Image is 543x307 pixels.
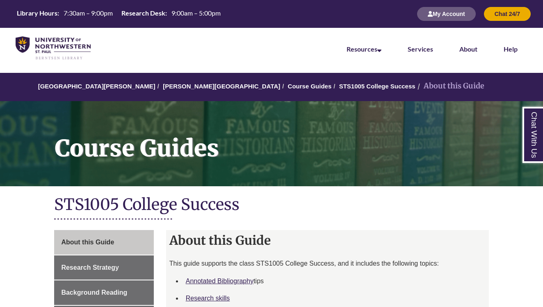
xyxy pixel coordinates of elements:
[415,80,484,92] li: About this Guide
[54,255,153,280] a: Research Strategy
[484,7,531,21] button: Chat 24/7
[417,10,476,17] a: My Account
[54,230,153,255] a: About this Guide
[118,9,168,18] th: Research Desk:
[54,194,488,216] h1: STS1005 College Success
[61,264,119,271] span: Research Strategy
[64,9,113,17] span: 7:30am – 9:00pm
[459,45,477,53] a: About
[14,9,224,19] table: Hours Today
[169,259,486,269] p: This guide supports the class STS1005 College Success, and it includes the following topics:
[186,278,253,284] a: Annotated Bibliography
[339,83,415,90] a: STS1005 College Success
[61,239,114,246] span: About this Guide
[171,9,221,17] span: 9:00am – 5:00pm
[46,101,543,176] h1: Course Guides
[186,295,230,302] a: Research skills
[288,83,332,90] a: Course Guides
[347,45,381,53] a: Resources
[54,280,153,305] a: Background Reading
[504,45,518,53] a: Help
[14,9,60,18] th: Library Hours:
[417,7,476,21] button: My Account
[183,273,486,290] li: tips
[484,10,531,17] a: Chat 24/7
[14,9,224,20] a: Hours Today
[408,45,433,53] a: Services
[61,289,127,296] span: Background Reading
[163,83,280,90] a: [PERSON_NAME][GEOGRAPHIC_DATA]
[16,36,91,60] img: UNWSP Library Logo
[38,83,155,90] a: [GEOGRAPHIC_DATA][PERSON_NAME]
[166,230,489,251] h2: About this Guide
